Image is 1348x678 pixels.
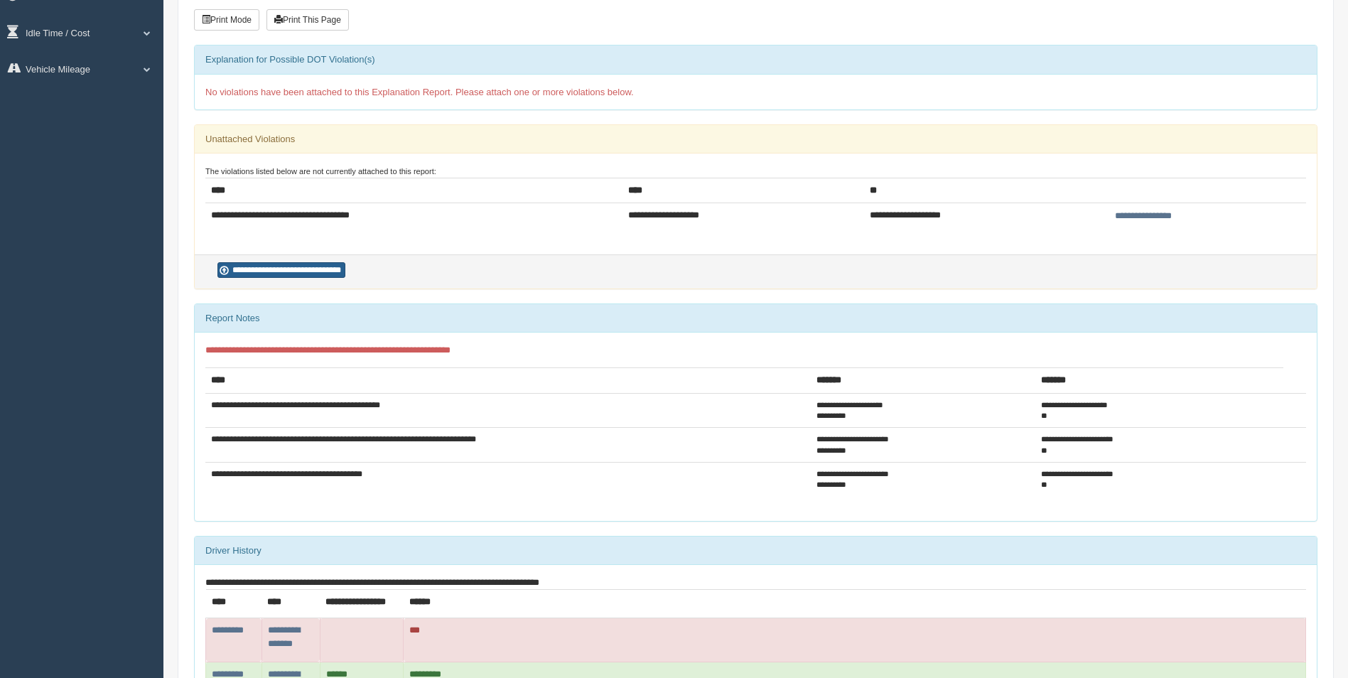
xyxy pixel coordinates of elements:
[195,304,1317,333] div: Report Notes
[195,45,1317,74] div: Explanation for Possible DOT Violation(s)
[194,9,259,31] button: Print Mode
[205,87,634,97] span: No violations have been attached to this Explanation Report. Please attach one or more violations...
[266,9,349,31] button: Print This Page
[195,537,1317,565] div: Driver History
[205,167,436,176] small: The violations listed below are not currently attached to this report:
[195,125,1317,154] div: Unattached Violations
